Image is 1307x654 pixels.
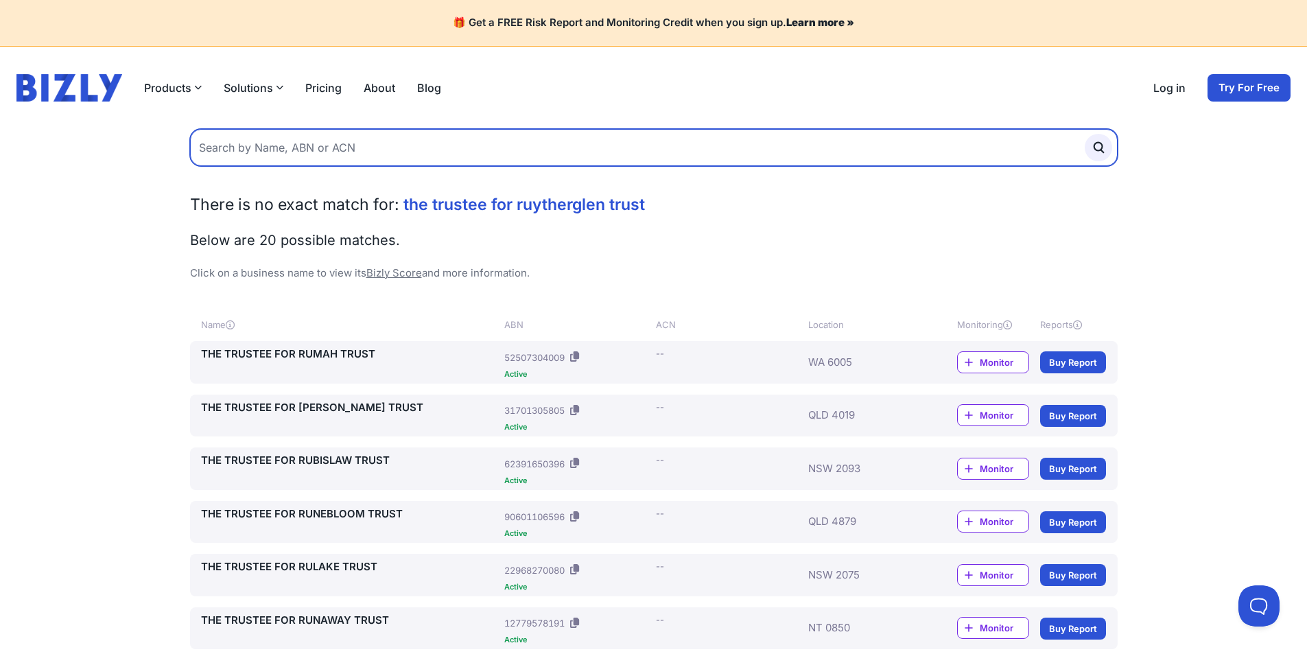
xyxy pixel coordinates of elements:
a: Buy Report [1040,618,1106,640]
a: Buy Report [1040,511,1106,533]
button: Solutions [224,80,283,96]
div: 22968270080 [504,563,565,577]
div: 52507304009 [504,351,565,364]
a: Bizly Score [366,266,422,279]
h4: 🎁 Get a FREE Risk Report and Monitoring Credit when you sign up. [16,16,1291,30]
div: 12779578191 [504,616,565,630]
div: Monitoring [957,318,1029,331]
div: QLD 4019 [808,400,917,432]
div: Reports [1040,318,1106,331]
a: About [364,80,395,96]
input: Search by Name, ABN or ACN [190,129,1118,166]
div: -- [656,453,664,467]
span: Monitor [980,408,1028,422]
span: the trustee for ruytherglen trust [403,195,645,214]
a: THE TRUSTEE FOR RULAKE TRUST [201,559,499,575]
div: Name [201,318,499,331]
a: Pricing [305,80,342,96]
div: Active [504,423,650,431]
p: Click on a business name to view its and more information. [190,266,1118,281]
div: Active [504,530,650,537]
a: Monitor [957,511,1029,533]
span: Monitor [980,515,1028,528]
a: Learn more » [786,16,854,29]
div: QLD 4879 [808,506,917,538]
a: Monitor [957,404,1029,426]
iframe: Toggle Customer Support [1238,585,1280,627]
div: ABN [504,318,650,331]
span: Monitor [980,462,1028,476]
div: Location [808,318,917,331]
div: 62391650396 [504,457,565,471]
div: Active [504,371,650,378]
a: THE TRUSTEE FOR RUNAWAY TRUST [201,613,499,629]
span: Monitor [980,355,1028,369]
a: Buy Report [1040,564,1106,586]
span: Monitor [980,621,1028,635]
div: 90601106596 [504,510,565,524]
a: THE TRUSTEE FOR RUMAH TRUST [201,347,499,362]
a: THE TRUSTEE FOR RUBISLAW TRUST [201,453,499,469]
a: THE TRUSTEE FOR [PERSON_NAME] TRUST [201,400,499,416]
div: -- [656,347,664,360]
div: Active [504,636,650,644]
div: NT 0850 [808,613,917,644]
a: THE TRUSTEE FOR RUNEBLOOM TRUST [201,506,499,522]
div: Active [504,477,650,484]
a: Buy Report [1040,405,1106,427]
a: Try For Free [1208,74,1291,102]
div: -- [656,613,664,627]
div: ACN [656,318,802,331]
div: -- [656,400,664,414]
a: Log in [1153,80,1186,96]
div: Active [504,583,650,591]
div: NSW 2093 [808,453,917,484]
a: Monitor [957,617,1029,639]
span: Monitor [980,568,1028,582]
span: There is no exact match for: [190,195,399,214]
a: Blog [417,80,441,96]
a: Monitor [957,351,1029,373]
a: Buy Report [1040,351,1106,373]
button: Products [144,80,202,96]
a: Monitor [957,564,1029,586]
div: -- [656,506,664,520]
span: Below are 20 possible matches. [190,232,400,248]
div: -- [656,559,664,573]
a: Buy Report [1040,458,1106,480]
div: NSW 2075 [808,559,917,591]
div: WA 6005 [808,347,917,378]
div: 31701305805 [504,404,565,417]
a: Monitor [957,458,1029,480]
